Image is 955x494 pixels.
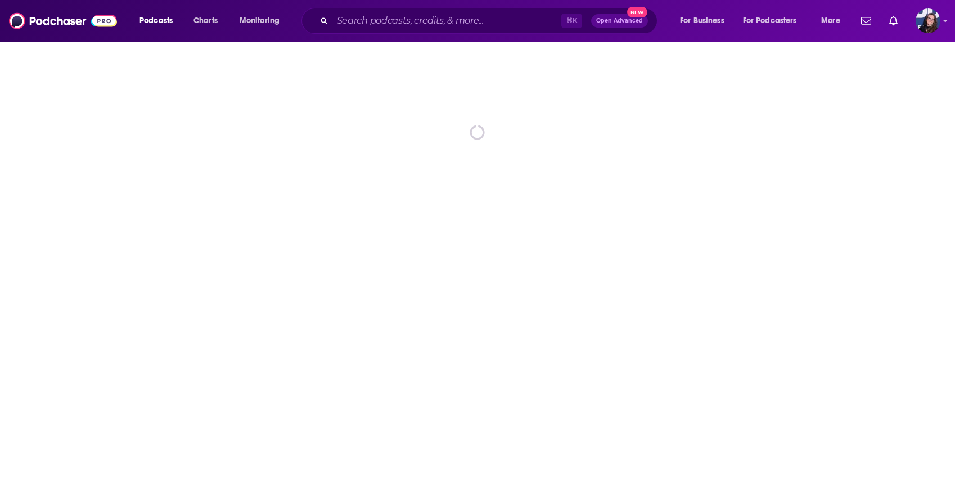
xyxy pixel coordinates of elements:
span: For Business [680,13,724,29]
button: open menu [736,12,813,30]
div: Search podcasts, credits, & more... [312,8,668,34]
button: open menu [813,12,854,30]
span: ⌘ K [561,14,582,28]
img: Podchaser - Follow, Share and Rate Podcasts [9,10,117,32]
button: Show profile menu [916,8,940,33]
a: Charts [186,12,224,30]
img: User Profile [916,8,940,33]
span: More [821,13,840,29]
span: Podcasts [139,13,173,29]
span: Charts [193,13,218,29]
button: open menu [672,12,738,30]
span: Monitoring [240,13,280,29]
button: Open AdvancedNew [591,14,648,28]
span: Open Advanced [596,18,643,24]
a: Show notifications dropdown [885,11,902,30]
input: Search podcasts, credits, & more... [332,12,561,30]
a: Show notifications dropdown [857,11,876,30]
span: Logged in as CallieDaruk [916,8,940,33]
button: open menu [232,12,294,30]
button: open menu [132,12,187,30]
span: For Podcasters [743,13,797,29]
span: New [627,7,647,17]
